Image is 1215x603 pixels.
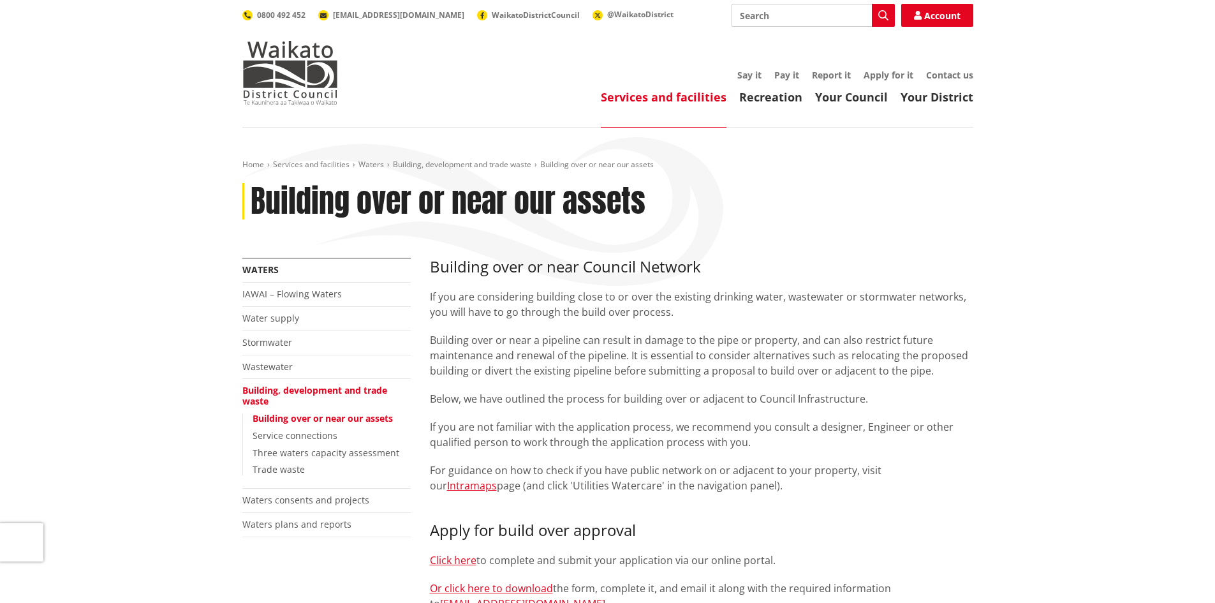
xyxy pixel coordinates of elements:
span: 0800 492 452 [257,10,306,20]
h3: Apply for build over approval [430,521,973,540]
a: [EMAIL_ADDRESS][DOMAIN_NAME] [318,10,464,20]
a: Pay it [774,69,799,81]
a: Building, development and trade waste [242,384,387,407]
p: For guidance on how to check if you have public network on or adjacent to your property, visit ou... [430,463,973,493]
p: Building over or near a pipeline can result in damage to the pipe or property, and can also restr... [430,332,973,378]
a: 0800 492 452 [242,10,306,20]
p: If you are considering building close to or over the existing drinking water, wastewater or storm... [430,289,973,320]
a: Say it [737,69,762,81]
a: Waters [358,159,384,170]
a: Services and facilities [601,89,726,105]
a: Apply for it [864,69,913,81]
a: Your District [901,89,973,105]
a: Waters consents and projects [242,494,369,506]
a: Your Council [815,89,888,105]
span: Building over or near our assets [540,159,654,170]
input: Search input [732,4,895,27]
a: Building over or near our assets [253,412,393,424]
a: Contact us [926,69,973,81]
a: Waters [242,264,279,276]
a: Wastewater [242,361,293,373]
a: Account [901,4,973,27]
a: Trade waste [253,463,305,475]
img: Waikato District Council - Te Kaunihera aa Takiwaa o Waikato [242,41,338,105]
a: Waters plans and reports [242,518,351,530]
span: WaikatoDistrictCouncil [492,10,580,20]
a: Home [242,159,264,170]
a: WaikatoDistrictCouncil [477,10,580,20]
a: Stormwater [242,336,292,348]
a: Building, development and trade waste [393,159,531,170]
a: Services and facilities [273,159,350,170]
h3: Building over or near Council Network [430,258,973,276]
a: Recreation [739,89,802,105]
a: Intramaps [447,479,497,493]
a: IAWAI – Flowing Waters [242,288,342,300]
span: [EMAIL_ADDRESS][DOMAIN_NAME] [333,10,464,20]
a: @WaikatoDistrict [593,9,674,20]
nav: breadcrumb [242,160,973,170]
a: Three waters capacity assessment [253,447,399,459]
span: @WaikatoDistrict [607,9,674,20]
a: Water supply [242,312,299,324]
p: to complete and submit your application via our online portal. [430,553,973,568]
p: Below, we have outlined the process for building over or adjacent to Council Infrastructure. [430,391,973,406]
a: Click here [430,553,476,567]
p: If you are not familiar with the application process, we recommend you consult a designer, Engine... [430,419,973,450]
a: Report it [812,69,851,81]
a: Service connections [253,429,337,442]
a: Or click here to download [430,581,553,595]
h1: Building over or near our assets [251,183,645,220]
